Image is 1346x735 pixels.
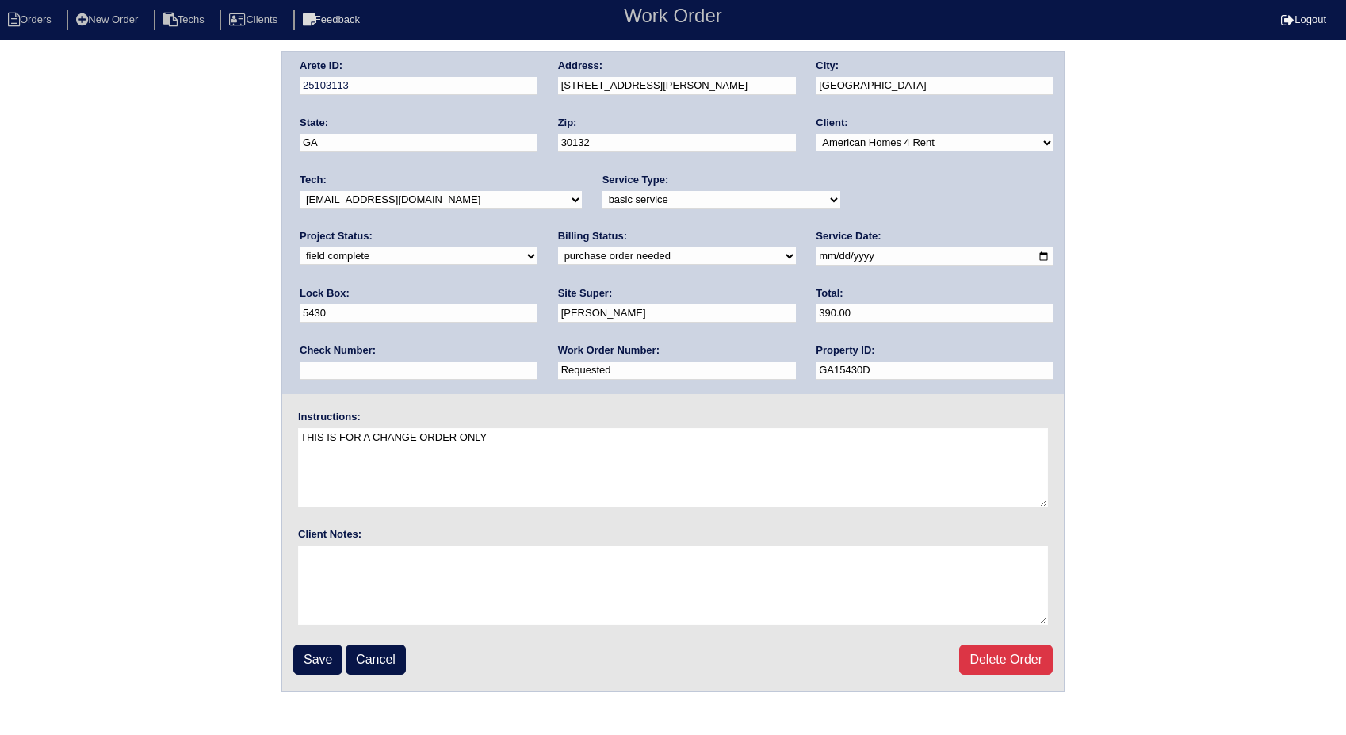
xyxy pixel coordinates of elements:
[300,116,328,130] label: State:
[558,343,660,358] label: Work Order Number:
[67,13,151,25] a: New Order
[816,229,881,243] label: Service Date:
[298,527,361,542] label: Client Notes:
[558,59,602,73] label: Address:
[293,645,342,675] input: Save
[300,59,342,73] label: Arete ID:
[220,10,290,31] li: Clients
[154,10,217,31] li: Techs
[154,13,217,25] a: Techs
[1281,13,1326,25] a: Logout
[602,173,669,187] label: Service Type:
[816,286,843,301] label: Total:
[67,10,151,31] li: New Order
[558,286,613,301] label: Site Super:
[558,77,796,95] input: Enter a location
[300,229,373,243] label: Project Status:
[558,116,577,130] label: Zip:
[558,229,627,243] label: Billing Status:
[816,59,839,73] label: City:
[346,645,406,675] a: Cancel
[220,13,290,25] a: Clients
[816,343,874,358] label: Property ID:
[300,173,327,187] label: Tech:
[293,10,373,31] li: Feedback
[959,645,1053,675] a: Delete Order
[298,410,361,424] label: Instructions:
[816,116,847,130] label: Client:
[300,343,376,358] label: Check Number:
[298,428,1048,507] textarea: THIS IS FOR A CHANGE ORDER ONLY
[300,286,350,301] label: Lock Box:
